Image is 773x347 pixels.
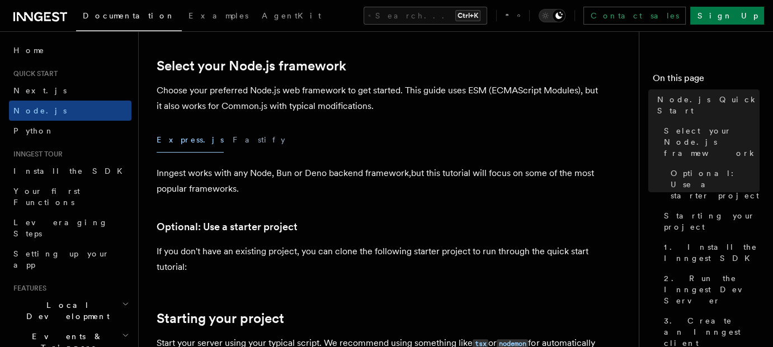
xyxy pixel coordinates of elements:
[583,7,686,25] a: Contact sales
[182,3,255,30] a: Examples
[13,86,67,95] span: Next.js
[9,80,131,101] a: Next.js
[157,58,346,74] a: Select your Node.js framework
[13,167,129,175] span: Install the SDK
[157,127,224,153] button: Express.js
[9,101,131,121] a: Node.js
[664,210,760,232] span: Starting your project
[671,168,760,201] span: Optional: Use a starter project
[157,83,604,114] p: Choose your preferred Node.js web framework to get started. This guide uses ESM (ECMAScript Modul...
[157,311,284,326] a: Starting your project
[539,9,565,22] button: Toggle dark mode
[76,3,182,31] a: Documentation
[666,163,760,206] a: Optional: Use a starter project
[13,45,45,56] span: Home
[9,69,58,78] span: Quick start
[690,7,764,25] a: Sign Up
[9,181,131,212] a: Your first Functions
[13,249,110,269] span: Setting up your app
[13,106,67,115] span: Node.js
[188,11,248,20] span: Examples
[9,40,131,60] a: Home
[9,300,122,322] span: Local Development
[9,150,63,159] span: Inngest tour
[83,11,175,20] span: Documentation
[157,165,604,197] p: Inngest works with any Node, Bun or Deno backend framework,but this tutorial will focus on some o...
[13,126,54,135] span: Python
[9,161,131,181] a: Install the SDK
[255,3,328,30] a: AgentKit
[9,244,131,275] a: Setting up your app
[664,273,760,306] span: 2. Run the Inngest Dev Server
[9,121,131,141] a: Python
[13,218,108,238] span: Leveraging Steps
[659,268,760,311] a: 2. Run the Inngest Dev Server
[9,284,46,293] span: Features
[9,212,131,244] a: Leveraging Steps
[657,94,760,116] span: Node.js Quick Start
[659,206,760,237] a: Starting your project
[233,127,285,153] button: Fastify
[659,121,760,163] a: Select your Node.js framework
[653,89,760,121] a: Node.js Quick Start
[9,295,131,326] button: Local Development
[262,11,321,20] span: AgentKit
[157,244,604,275] p: If you don't have an existing project, you can clone the following starter project to run through...
[653,72,760,89] h4: On this page
[364,7,487,25] button: Search...Ctrl+K
[13,187,80,207] span: Your first Functions
[659,237,760,268] a: 1. Install the Inngest SDK
[157,219,298,235] a: Optional: Use a starter project
[455,10,480,21] kbd: Ctrl+K
[664,241,760,264] span: 1. Install the Inngest SDK
[664,125,760,159] span: Select your Node.js framework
